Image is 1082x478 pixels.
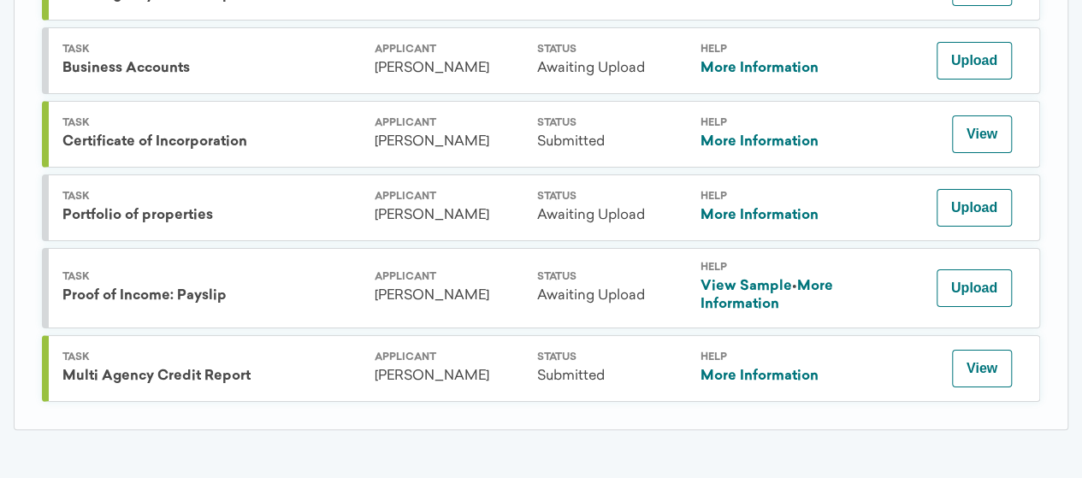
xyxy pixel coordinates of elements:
[952,115,1012,153] button: View
[700,44,848,55] div: Help
[700,209,818,222] a: More Information
[62,118,361,128] div: Task
[700,192,848,202] div: Help
[375,133,523,151] div: [PERSON_NAME]
[700,280,791,293] a: View Sample
[62,272,361,282] div: Task
[62,60,361,78] div: Business Accounts
[375,352,523,363] div: Applicant
[62,352,361,363] div: Task
[537,44,686,55] div: Status
[62,207,361,225] div: Portfolio of properties
[62,287,361,305] div: Proof of Income: Payslip
[700,135,818,149] a: More Information
[375,118,523,128] div: Applicant
[537,133,686,151] div: Submitted
[537,192,686,202] div: Status
[937,189,1012,227] button: Upload
[700,278,848,314] div: •
[537,207,686,225] div: Awaiting Upload
[700,62,818,75] a: More Information
[537,272,686,282] div: Status
[952,350,1012,387] button: View
[375,207,523,225] div: [PERSON_NAME]
[700,352,848,363] div: Help
[62,192,361,202] div: Task
[375,272,523,282] div: Applicant
[375,44,523,55] div: Applicant
[937,42,1012,80] button: Upload
[62,133,361,151] div: Certificate of Incorporation
[375,287,523,305] div: [PERSON_NAME]
[375,60,523,78] div: [PERSON_NAME]
[62,44,361,55] div: Task
[700,118,848,128] div: Help
[937,269,1012,307] button: Upload
[537,60,686,78] div: Awaiting Upload
[537,287,686,305] div: Awaiting Upload
[537,368,686,386] div: Submitted
[375,368,523,386] div: [PERSON_NAME]
[537,352,686,363] div: Status
[700,263,848,273] div: Help
[62,368,361,386] div: Multi Agency Credit Report
[375,192,523,202] div: Applicant
[700,369,818,383] a: More Information
[537,118,686,128] div: Status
